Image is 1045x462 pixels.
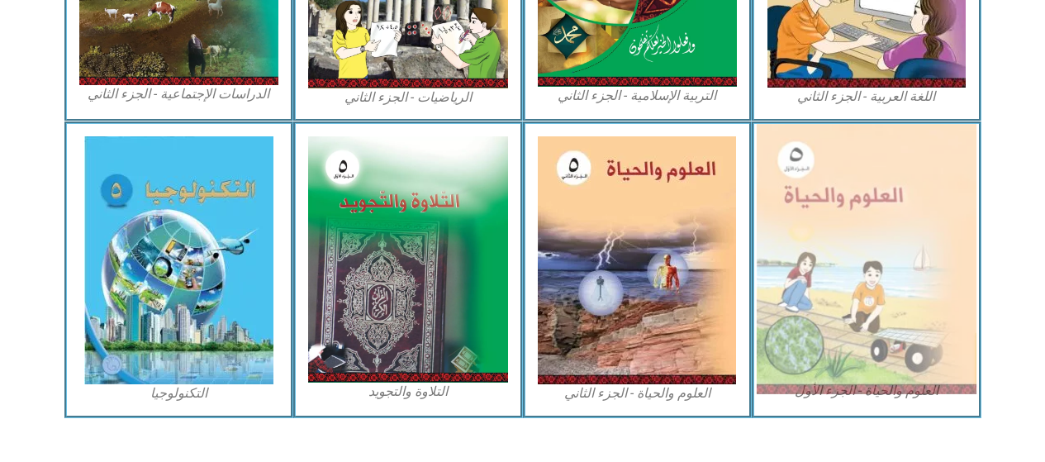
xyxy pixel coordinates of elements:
[767,88,967,106] figcaption: اللغة العربية - الجزء الثاني
[308,88,508,107] figcaption: الرياضيات - الجزء الثاني
[308,383,508,401] figcaption: التلاوة والتجويد
[79,384,279,402] figcaption: التكنولوجيا
[538,384,738,402] figcaption: العلوم والحياة - الجزء الثاني
[79,85,279,103] figcaption: الدراسات الإجتماعية - الجزء الثاني
[538,87,738,105] figcaption: التربية الإسلامية - الجزء الثاني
